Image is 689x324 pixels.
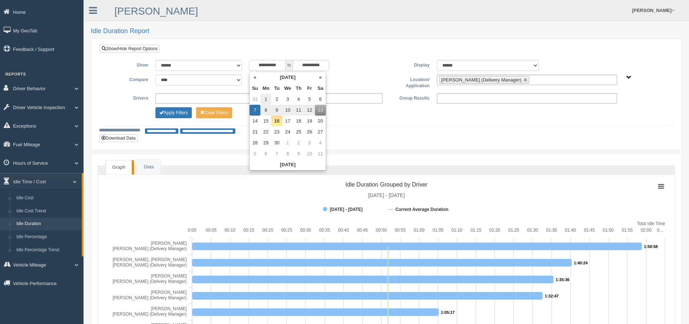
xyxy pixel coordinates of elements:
[243,228,254,233] text: 00:15
[545,294,559,298] tspan: 1:32:47
[644,244,658,249] tspan: 1:58:58
[105,60,152,69] label: Show
[300,228,311,233] text: 00:30
[315,105,326,116] td: 13
[206,228,216,233] text: 00:05
[250,159,326,170] th: [DATE]
[91,28,682,35] h2: Idle Duration Report
[315,148,326,159] td: 11
[260,83,271,94] th: Mo
[319,228,330,233] text: 00:35
[155,107,192,118] button: Change Filter Options
[345,181,428,188] tspan: Idle Duration Grouped by Driver
[260,94,271,105] td: 1
[262,228,273,233] text: 00:20
[114,5,198,17] a: [PERSON_NAME]
[489,228,500,233] text: 01:20
[260,137,271,148] td: 29
[386,93,433,102] label: Group Results
[271,148,282,159] td: 7
[113,279,187,284] tspan: [PERSON_NAME] (Delivery Manager)
[304,116,315,127] td: 19
[315,127,326,137] td: 27
[304,94,315,105] td: 5
[13,192,82,205] a: Idle Cost
[196,107,232,118] button: Change Filter Options
[99,134,138,142] button: Download Data
[315,83,326,94] th: Sa
[282,148,293,159] td: 8
[584,228,595,233] text: 01:45
[13,205,82,218] a: Idle Cost Trend
[260,116,271,127] td: 15
[113,312,187,317] tspan: [PERSON_NAME] (Delivery Manager)
[105,93,152,102] label: Drivers
[250,137,260,148] td: 28
[100,45,160,53] a: Show/Hide Report Options
[622,228,633,233] text: 01:55
[304,137,315,148] td: 3
[151,273,187,279] tspan: [PERSON_NAME]
[151,290,187,295] tspan: [PERSON_NAME]
[293,94,304,105] td: 4
[188,228,196,233] text: 0:00
[282,137,293,148] td: 1
[282,116,293,127] td: 17
[281,228,292,233] text: 00:25
[282,127,293,137] td: 24
[433,228,443,233] text: 01:05
[260,72,315,83] th: [DATE]
[546,228,557,233] text: 01:35
[293,116,304,127] td: 18
[386,75,433,89] label: Location/ Application
[282,83,293,94] th: We
[315,72,326,83] th: »
[603,228,614,233] text: 01:50
[13,244,82,257] a: Idle Percentage Trend
[565,228,576,233] text: 01:40
[574,261,588,265] tspan: 1:40:24
[527,228,538,233] text: 01:30
[396,207,449,212] tspan: Current Average Duration
[250,148,260,159] td: 5
[386,60,433,69] label: Display
[151,241,187,246] tspan: [PERSON_NAME]
[282,94,293,105] td: 3
[414,228,425,233] text: 01:00
[224,228,235,233] text: 00:10
[271,94,282,105] td: 2
[250,116,260,127] td: 14
[260,148,271,159] td: 6
[293,127,304,137] td: 25
[293,148,304,159] td: 9
[113,263,187,268] tspan: [PERSON_NAME] (Delivery Manager)
[395,228,406,233] text: 00:55
[376,228,387,233] text: 00:50
[250,127,260,137] td: 21
[113,246,187,251] tspan: [PERSON_NAME] (Delivery Manager)
[304,127,315,137] td: 26
[368,192,405,198] tspan: [DATE] - [DATE]
[304,83,315,94] th: Fr
[441,310,455,315] tspan: 1:05:17
[13,217,82,231] a: Idle Duration
[282,105,293,116] td: 10
[106,160,132,175] a: Graph
[250,94,260,105] td: 31
[304,148,315,159] td: 10
[260,127,271,137] td: 22
[13,231,82,244] a: Idle Percentage
[315,137,326,148] td: 4
[137,160,160,175] a: Data
[637,221,665,226] tspan: Total Idle Time
[293,83,304,94] th: Th
[271,83,282,94] th: Tu
[271,127,282,137] td: 23
[271,105,282,116] td: 9
[641,228,652,233] text: 02:00
[113,295,187,300] tspan: [PERSON_NAME] (Delivery Manager)
[250,72,260,83] th: «
[315,116,326,127] td: 20
[271,116,282,127] td: 16
[285,60,293,71] span: to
